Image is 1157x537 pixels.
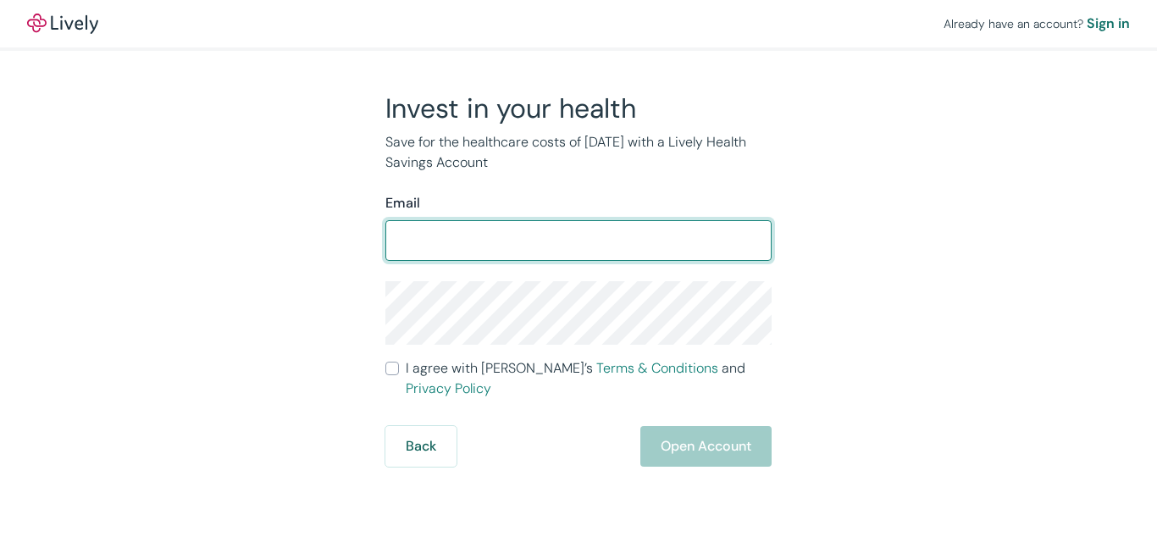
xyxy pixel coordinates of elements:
[27,14,98,34] a: LivelyLively
[406,379,491,397] a: Privacy Policy
[27,14,98,34] img: Lively
[1087,14,1130,34] a: Sign in
[385,132,772,173] p: Save for the healthcare costs of [DATE] with a Lively Health Savings Account
[596,359,718,377] a: Terms & Conditions
[385,193,420,213] label: Email
[385,91,772,125] h2: Invest in your health
[406,358,772,399] span: I agree with [PERSON_NAME]’s and
[944,14,1130,34] div: Already have an account?
[385,426,457,467] button: Back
